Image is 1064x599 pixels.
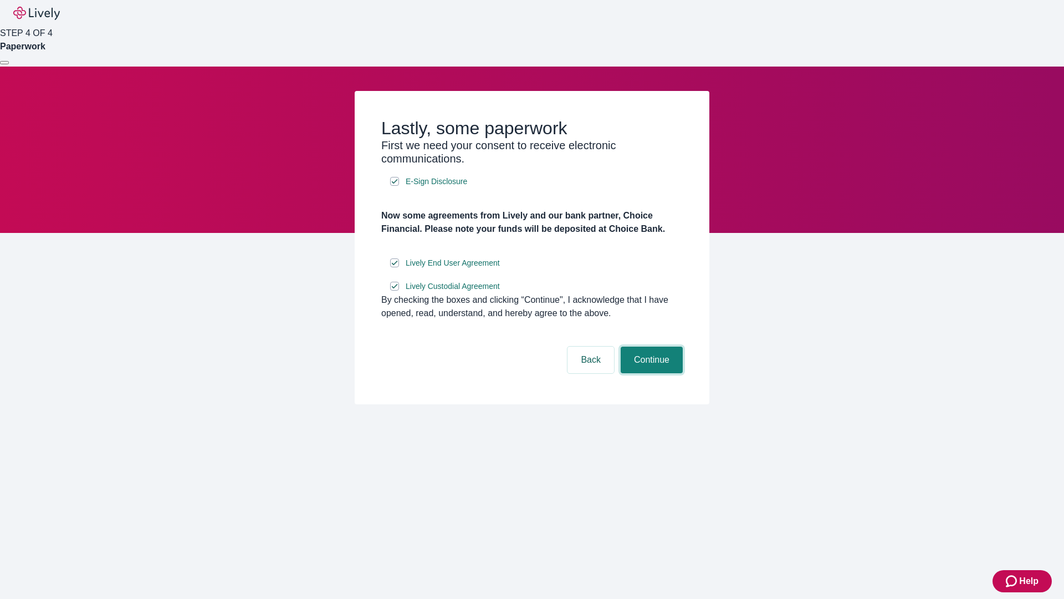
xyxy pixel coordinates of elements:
span: Help [1019,575,1039,588]
h4: Now some agreements from Lively and our bank partner, Choice Financial. Please note your funds wi... [381,209,683,236]
button: Back [567,347,614,373]
span: E-Sign Disclosure [406,176,467,187]
h3: First we need your consent to receive electronic communications. [381,139,683,165]
h2: Lastly, some paperwork [381,118,683,139]
a: e-sign disclosure document [403,175,469,189]
a: e-sign disclosure document [403,280,502,293]
span: Lively End User Agreement [406,257,500,269]
span: Lively Custodial Agreement [406,281,500,292]
img: Lively [13,7,60,20]
svg: Zendesk support icon [1006,575,1019,588]
button: Zendesk support iconHelp [993,570,1052,592]
a: e-sign disclosure document [403,256,502,270]
button: Continue [621,347,683,373]
div: By checking the boxes and clicking “Continue", I acknowledge that I have opened, read, understand... [381,293,683,320]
